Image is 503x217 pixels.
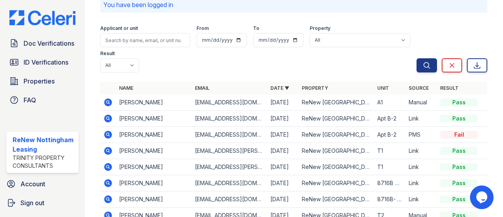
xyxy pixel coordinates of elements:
td: PMS [406,127,437,143]
span: ID Verifications [24,57,68,67]
td: ReNew [GEOGRAPHIC_DATA] [299,159,374,175]
div: Pass [440,195,478,203]
td: [PERSON_NAME] [116,191,191,208]
label: Result [100,50,115,57]
td: Manual [406,95,437,111]
div: Pass [440,115,478,122]
span: Properties [24,76,55,86]
td: [DATE] [267,175,299,191]
label: Property [310,25,330,32]
td: [PERSON_NAME] [116,111,191,127]
td: [EMAIL_ADDRESS][PERSON_NAME][DOMAIN_NAME] [192,143,267,159]
td: [PERSON_NAME] [116,159,191,175]
td: Link [406,175,437,191]
td: [DATE] [267,191,299,208]
div: Pass [440,147,478,155]
td: [DATE] [267,95,299,111]
td: ReNew [GEOGRAPHIC_DATA] [299,191,374,208]
td: [DATE] [267,127,299,143]
td: Link [406,191,437,208]
td: [PERSON_NAME] [116,175,191,191]
td: [EMAIL_ADDRESS][DOMAIN_NAME] [192,175,267,191]
td: [EMAIL_ADDRESS][PERSON_NAME][DOMAIN_NAME] [192,159,267,175]
a: Email [195,85,209,91]
td: Apt B-2 [374,111,406,127]
a: Date ▼ [270,85,289,91]
div: Pass [440,163,478,171]
td: [EMAIL_ADDRESS][DOMAIN_NAME] [192,95,267,111]
a: Result [440,85,459,91]
a: Name [119,85,133,91]
div: Fail [440,131,478,139]
td: A1 [374,95,406,111]
iframe: chat widget [470,185,495,209]
label: To [253,25,259,32]
div: ReNew Nottingham Leasing [13,135,75,154]
td: Link [406,143,437,159]
td: [DATE] [267,111,299,127]
span: FAQ [24,95,36,105]
td: 8716B- AptB-2 [374,191,406,208]
td: [PERSON_NAME] [116,95,191,111]
a: ID Verifications [6,54,79,70]
label: From [196,25,209,32]
td: [PERSON_NAME] [116,143,191,159]
td: [DATE] [267,143,299,159]
td: ReNew [GEOGRAPHIC_DATA] [299,127,374,143]
a: Account [3,176,82,192]
a: Unit [377,85,389,91]
label: Applicant or unit [100,25,138,32]
input: Search by name, email, or unit number [100,33,190,47]
a: Sign out [3,195,82,211]
td: 8716B APTB2 [374,175,406,191]
td: [PERSON_NAME] [116,127,191,143]
span: Sign out [20,198,44,208]
td: ReNew [GEOGRAPHIC_DATA] [299,111,374,127]
td: Link [406,159,437,175]
td: Apt B-2 [374,127,406,143]
td: ReNew [GEOGRAPHIC_DATA] [299,175,374,191]
td: ReNew [GEOGRAPHIC_DATA] [299,95,374,111]
a: FAQ [6,92,79,108]
a: Doc Verifications [6,35,79,51]
td: ReNew [GEOGRAPHIC_DATA] [299,143,374,159]
img: CE_Logo_Blue-a8612792a0a2168367f1c8372b55b34899dd931a85d93a1a3d3e32e68fde9ad4.png [3,10,82,25]
a: Property [302,85,328,91]
td: T1 [374,143,406,159]
div: Pass [440,179,478,187]
td: [DATE] [267,159,299,175]
td: [EMAIL_ADDRESS][DOMAIN_NAME] [192,111,267,127]
a: Properties [6,73,79,89]
span: Doc Verifications [24,39,74,48]
div: Pass [440,98,478,106]
td: Link [406,111,437,127]
div: Trinity Property Consultants [13,154,75,170]
td: [EMAIL_ADDRESS][DOMAIN_NAME] [192,127,267,143]
td: T1 [374,159,406,175]
a: Source [409,85,429,91]
span: Account [20,179,45,189]
td: [EMAIL_ADDRESS][DOMAIN_NAME] [192,191,267,208]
